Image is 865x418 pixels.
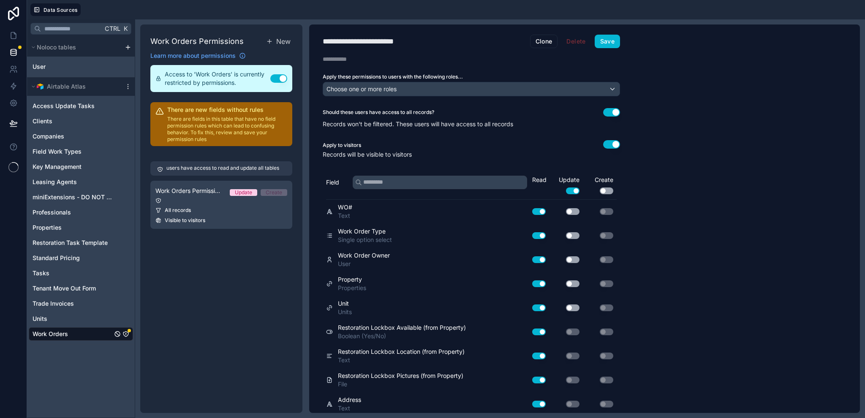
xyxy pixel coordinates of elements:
span: Restoration Lockbox Location (from Property) [338,347,465,356]
p: There are fields in this table that have no field permission rules which can lead to confusing be... [167,116,287,143]
span: Restoration Lockbox Pictures (from Property) [338,372,463,380]
span: Boolean (Yes/No) [338,332,466,340]
a: Work Orders Permission 1UpdateCreateAll recordsVisible to visitors [150,181,292,229]
span: Data Sources [44,7,78,13]
span: New [276,36,291,46]
span: User [33,62,46,71]
h1: Work Orders Permissions [150,35,244,47]
span: Tasks [33,269,49,277]
div: Standard Pricing [29,251,133,265]
img: Airtable Logo [37,83,44,90]
button: Noloco tables [29,41,121,53]
span: Single option select [338,236,392,244]
span: Key Management [33,163,82,171]
span: Work Orders Permission 1 [155,187,223,195]
span: Learn more about permissions [150,52,236,60]
span: Tenant Move Out Form [33,284,96,293]
label: Apply these permissions to users with the following roles... [323,73,620,80]
span: Address [338,396,361,404]
span: Text [338,404,361,413]
div: Field Work Types [29,145,133,158]
span: Property [338,275,366,284]
span: Work Orders [33,330,68,338]
button: New [264,35,292,48]
button: Clone [530,35,558,48]
div: Clients [29,114,133,128]
button: Data Sources [30,3,81,16]
span: Choose one or more roles [326,85,397,92]
div: Update [549,176,583,194]
p: Records won't be filtered. These users will have access to all records [323,120,620,128]
div: Units [29,312,133,326]
div: Tasks [29,266,133,280]
span: Unit [338,299,352,308]
div: miniExtensions - DO NOT EDIT [29,190,133,204]
span: Professionals [33,208,71,217]
span: Trade Invoices [33,299,74,308]
label: Should these users have access to all records? [323,109,434,116]
div: Tenant Move Out Form [29,282,133,295]
button: Save [595,35,620,48]
h2: There are new fields without rules [167,106,287,114]
span: Ctrl [104,23,121,34]
span: Properties [338,284,366,292]
span: All records [165,207,191,214]
div: scrollable content [27,38,135,345]
div: Work Orders [29,327,133,341]
span: miniExtensions - DO NOT EDIT [33,193,112,201]
div: Update [235,189,252,196]
span: Access to 'Work Orders' is currently restricted by permissions. [165,70,270,87]
span: Companies [33,132,64,141]
span: Access Update Tasks [33,102,95,110]
div: Access Update Tasks [29,99,133,113]
span: Text [338,356,465,364]
p: Records will be visible to visitors [323,150,620,159]
span: Restoration Lockbox Available (from Property) [338,323,466,332]
span: Leasing Agents [33,178,77,186]
span: Standard Pricing [33,254,80,262]
span: User [338,260,390,268]
div: User [29,60,133,73]
span: Text [338,212,352,220]
label: Apply to visitors [323,142,361,149]
div: Restoration Task Template [29,236,133,250]
span: Field Work Types [33,147,82,156]
span: Noloco tables [37,43,76,52]
span: Clients [33,117,52,125]
span: Visible to visitors [165,217,205,224]
span: Work Order Owner [338,251,390,260]
span: Units [338,308,352,316]
div: Leasing Agents [29,175,133,189]
div: Trade Invoices [29,297,133,310]
button: Choose one or more roles [323,82,620,96]
a: Learn more about permissions [150,52,246,60]
span: K [122,26,128,32]
span: Field [326,178,339,187]
div: Create [266,189,282,196]
span: Restoration Task Template [33,239,108,247]
span: WO# [338,203,352,212]
p: users have access to read and update all tables [166,165,279,172]
span: Work Order Type [338,227,392,236]
button: Airtable LogoAirtable Atlas [29,81,121,92]
span: Airtable Atlas [47,82,86,91]
span: File [338,380,463,388]
span: Units [33,315,47,323]
div: Create [583,176,617,194]
div: Companies [29,130,133,143]
span: Properties [33,223,62,232]
div: Read [532,176,549,184]
div: Professionals [29,206,133,219]
div: Key Management [29,160,133,174]
div: Properties [29,221,133,234]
